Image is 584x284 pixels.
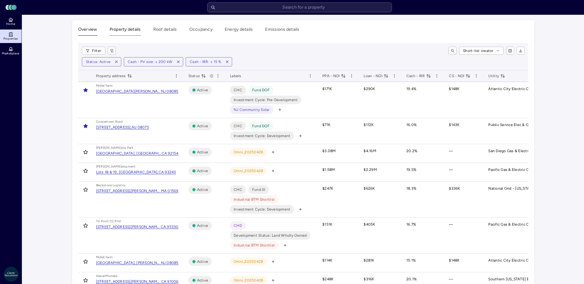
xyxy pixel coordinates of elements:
[406,73,431,79] span: Cash - IRR
[317,144,359,163] td: $3.08M
[128,59,172,65] div: Cash - PV size: ≥ 200 kW
[189,26,212,36] button: Occupancy
[317,218,359,254] td: $151K
[92,48,102,54] span: Filter
[359,118,401,144] td: $112K
[114,183,126,188] div: ogistics
[234,223,242,229] span: CHD
[197,277,208,283] span: Active
[444,182,483,218] td: $336K
[317,118,359,144] td: $71K
[110,26,141,36] button: Property details
[161,225,179,229] div: CA 95330
[252,187,265,193] span: Fund IX
[488,73,505,79] span: Utility
[230,122,246,130] button: CHC
[317,182,359,218] td: $247K
[127,73,132,78] button: toggle sorting
[96,225,161,229] div: [STREET_ADDRESS][PERSON_NAME],
[248,185,269,194] button: Fund IX
[96,83,101,88] div: Mol
[197,87,208,93] span: Active
[234,123,242,129] span: CHC
[234,97,298,103] span: Investment Cycle: Pre-Development
[81,257,91,266] button: Toggle favorite
[132,125,149,129] div: NJ 08075
[108,119,123,124] div: own Road
[317,163,359,182] td: $1.58M
[96,219,107,224] div: Tri-Poin
[483,218,569,254] td: Pacific Gas & Electric Co
[207,2,392,12] input: Search for a property
[483,163,569,182] td: Pacific Gas & Electric Co
[4,267,18,282] img: Crow Holdings
[81,147,91,157] button: Toggle favorite
[449,73,470,79] span: CS - NOI
[96,274,106,278] div: Alexan
[359,82,401,118] td: $290K
[197,223,208,229] span: Active
[483,144,569,163] td: San Diego Gas & Electric Co
[230,73,241,79] span: Labels
[444,144,483,163] td: —
[230,148,267,156] button: Omni_20250428
[401,144,444,163] td: 20.2%
[234,232,307,239] span: Development Status: Land Wholly Owned
[444,254,483,272] td: $148K
[96,261,179,265] a: [GEOGRAPHIC_DATA], [PERSON_NAME][GEOGRAPHIC_DATA],NJ 08085
[359,163,401,182] td: $2.29M
[401,82,444,118] td: 19.4%
[197,123,208,129] span: Active
[234,187,242,193] span: CHC
[322,73,346,79] span: PPA - NOI
[96,145,122,150] div: [PERSON_NAME]
[96,261,161,265] div: [GEOGRAPHIC_DATA], [PERSON_NAME][GEOGRAPHIC_DATA],
[230,185,246,194] button: CHC
[444,118,483,144] td: $143K
[230,86,246,94] button: CHC
[401,254,444,272] td: 15.1%
[506,47,514,55] button: show/hide columns
[265,26,299,36] button: Emissions details
[82,47,106,55] button: Filter
[401,182,444,218] td: 18.3%
[359,254,401,272] td: $281K
[248,122,273,130] button: Fund DOF
[96,183,115,188] div: Blackstone L
[359,218,401,254] td: $405K
[121,164,135,169] div: elopment
[162,152,179,155] div: CA 92154
[82,57,112,66] button: Status: Active
[359,144,401,163] td: $4.16M
[107,219,121,224] div: t CC PH2
[124,57,174,66] button: Cash - PV size: ≥ 200 kW
[234,277,263,283] span: Omni_20250428
[96,152,162,155] div: [GEOGRAPHIC_DATA], [GEOGRAPHIC_DATA],
[252,123,270,129] span: Fund DOF
[230,241,279,250] button: Industrial BTM Shortlist
[101,83,112,88] div: let Farm
[81,166,91,176] button: Toggle favorite
[197,149,208,155] span: Active
[359,182,401,218] td: $626K
[96,189,161,193] div: [STREET_ADDRESS][PERSON_NAME],
[230,132,294,140] button: Investment Cycle: Development
[317,254,359,272] td: $114K
[96,280,161,283] div: [STREET_ADDRESS][PERSON_NAME],
[81,221,91,231] button: Toggle favorite
[234,258,263,265] span: Omni_20250428
[230,231,310,240] button: Development Status: Land Wholly Owned
[96,73,132,79] span: Property address
[81,121,91,131] button: Toggle favorite
[197,168,208,174] span: Active
[230,257,267,266] button: Omni_20250428
[225,26,253,36] button: Energy details
[317,82,359,118] td: $171K
[96,164,122,169] div: [PERSON_NAME]
[161,89,179,93] div: NJ 08085
[401,163,444,182] td: 19.5%
[96,125,149,129] a: [STREET_ADDRESS],NJ 08075
[161,261,179,265] div: NJ 08085
[96,125,132,129] div: [STREET_ADDRESS],
[78,26,97,36] button: Overview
